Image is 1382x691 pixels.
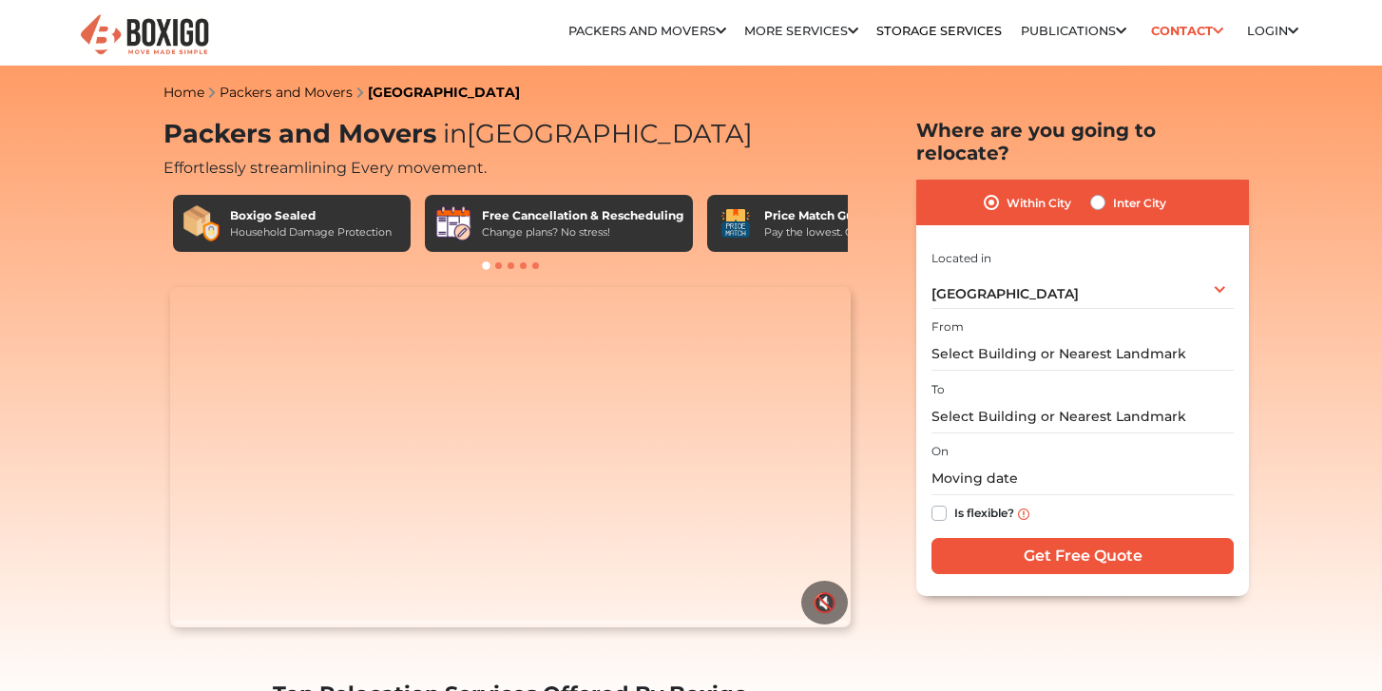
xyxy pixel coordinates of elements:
label: Located in [931,250,991,267]
span: in [443,118,467,149]
div: Pay the lowest. Guaranteed! [764,224,909,240]
div: Change plans? No stress! [482,224,683,240]
span: [GEOGRAPHIC_DATA] [436,118,753,149]
label: Within City [1007,191,1071,214]
a: [GEOGRAPHIC_DATA] [368,84,520,101]
label: On [931,443,949,460]
label: From [931,318,964,336]
img: info [1018,509,1029,520]
a: Packers and Movers [568,24,726,38]
div: Boxigo Sealed [230,207,392,224]
div: Free Cancellation & Rescheduling [482,207,683,224]
a: Storage Services [876,24,1002,38]
a: Login [1247,24,1298,38]
a: Packers and Movers [220,84,353,101]
div: Household Damage Protection [230,224,392,240]
button: 🔇 [801,581,848,624]
label: Inter City [1113,191,1166,214]
input: Get Free Quote [931,538,1234,574]
video: Your browser does not support the video tag. [170,287,850,627]
label: Is flexible? [954,502,1014,522]
img: Free Cancellation & Rescheduling [434,204,472,242]
input: Select Building or Nearest Landmark [931,400,1234,433]
a: Home [163,84,204,101]
span: [GEOGRAPHIC_DATA] [931,285,1079,302]
a: Contact [1144,16,1229,46]
h1: Packers and Movers [163,119,857,150]
span: Effortlessly streamlining Every movement. [163,159,487,177]
img: Price Match Guarantee [717,204,755,242]
input: Select Building or Nearest Landmark [931,337,1234,371]
label: To [931,381,945,398]
a: Publications [1021,24,1126,38]
img: Boxigo [78,12,211,59]
div: Price Match Guarantee [764,207,909,224]
h2: Where are you going to relocate? [916,119,1249,164]
input: Moving date [931,462,1234,495]
a: More services [744,24,858,38]
img: Boxigo Sealed [182,204,221,242]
